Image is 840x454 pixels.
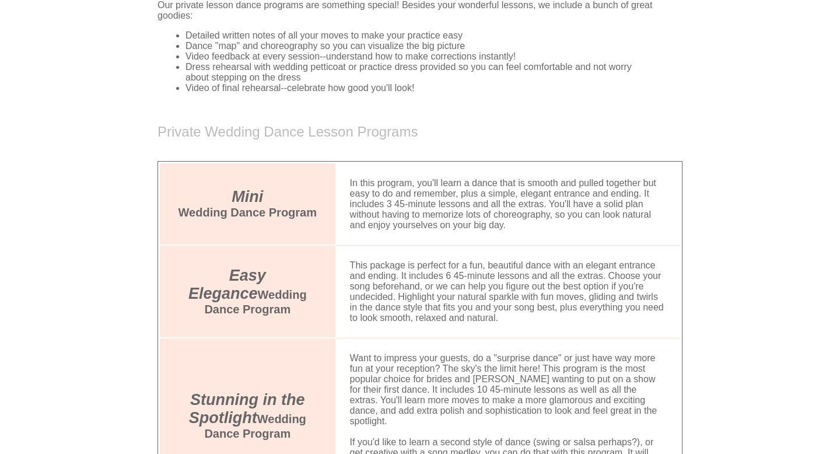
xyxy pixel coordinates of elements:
li: Dance "map" and choreography so you can visualize the big picture [185,41,654,51]
td: This package is perfect for a fun, beautiful dance with an elegant entrance and ending. It includ... [335,245,680,338]
span: Easy Elegance [188,267,266,302]
td: Wedding Dance Program [160,245,335,338]
li: Dress rehearsal with wedding petticoat or practice dress provided so you can feel comfortable and... [185,62,654,83]
span: Mini [232,188,263,205]
li: Video of final rehearsal--celebrate how good you'll look! [185,83,654,93]
td: Wedding Dance Program [160,163,335,246]
li: Detailed written notes of all your moves to make your practice easy [185,30,654,41]
h2: Private Wedding Dance Lesson Programs [157,124,682,140]
li: Video feedback at every session--understand how to make corrections instantly! [185,51,654,62]
span: Stunning in the Spotlight [189,391,305,427]
td: In this program, you'll learn a dance that is smooth and pulled together but easy to do and remem... [335,163,680,246]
